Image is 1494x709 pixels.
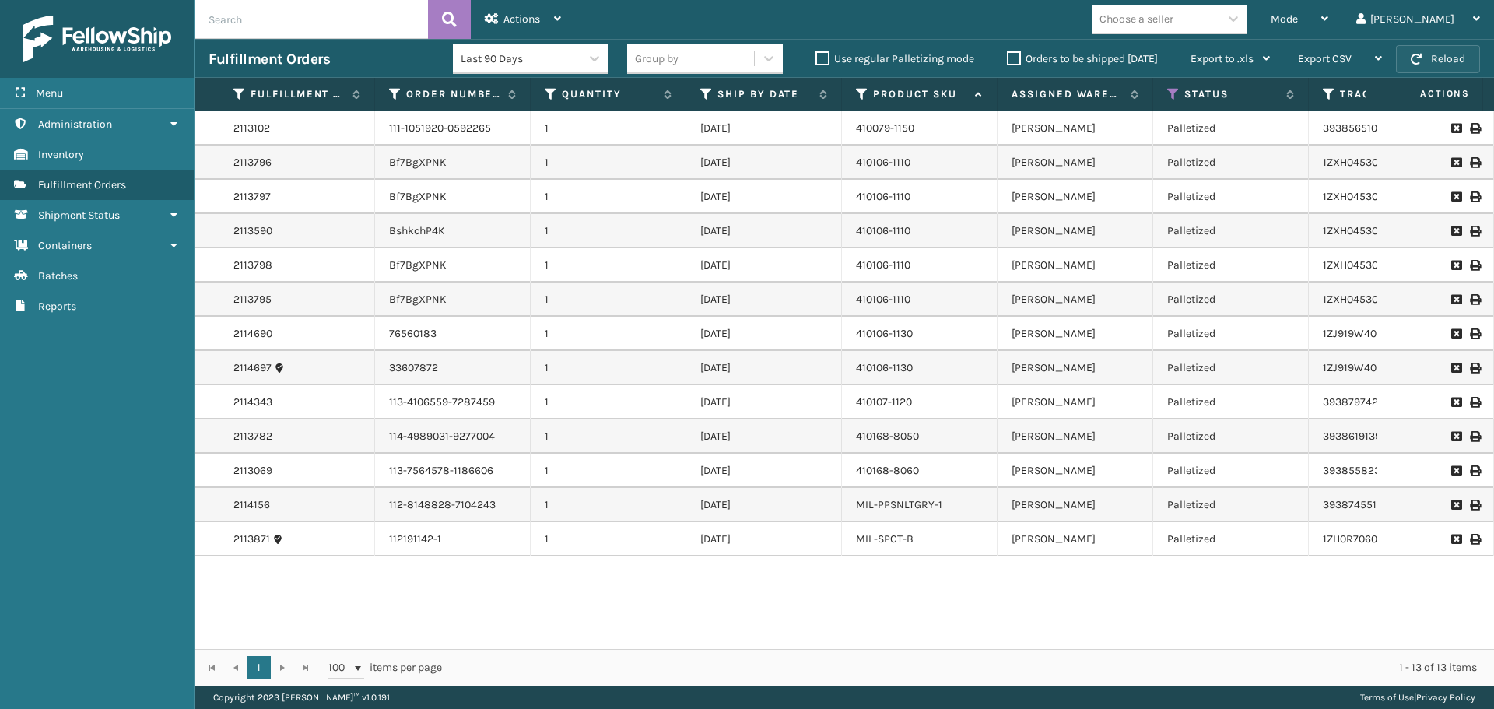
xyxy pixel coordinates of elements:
a: 393861913942 [1323,430,1394,443]
td: 1 [531,317,686,351]
i: Request to Be Cancelled [1451,363,1461,374]
td: Palletized [1153,351,1309,385]
i: Request to Be Cancelled [1451,397,1461,408]
a: 2114343 [233,395,272,410]
a: 410107-1120 [856,395,912,409]
i: Print Label [1470,465,1479,476]
td: [PERSON_NAME] [998,351,1153,385]
i: Print Label [1470,260,1479,271]
td: Bf7BgXPNK [375,146,531,180]
div: 1 - 13 of 13 items [464,660,1477,676]
td: [DATE] [686,180,842,214]
a: Terms of Use [1360,692,1414,703]
td: 113-7564578-1186606 [375,454,531,488]
i: Request to Be Cancelled [1451,157,1461,168]
i: Request to Be Cancelled [1451,465,1461,476]
a: 410106-1110 [856,190,910,203]
a: 410168-8060 [856,464,919,477]
td: 1 [531,146,686,180]
td: [PERSON_NAME] [998,146,1153,180]
a: 1ZXH04530330398859 [1323,156,1436,169]
span: Export to .xls [1191,52,1254,65]
span: items per page [328,656,442,679]
label: Fulfillment Order Id [251,87,345,101]
a: 2113797 [233,189,271,205]
td: 112191142-1 [375,522,531,556]
td: BshkchP4K [375,214,531,248]
td: [DATE] [686,454,842,488]
i: Print Label [1470,500,1479,511]
a: Privacy Policy [1416,692,1475,703]
a: 410106-1130 [856,327,913,340]
a: 1ZJ919W40308651056 [1323,327,1431,340]
td: [PERSON_NAME] [998,317,1153,351]
td: 1 [531,419,686,454]
i: Request to Be Cancelled [1451,500,1461,511]
td: [DATE] [686,146,842,180]
a: 2113795 [233,292,272,307]
label: Ship By Date [717,87,812,101]
div: Group by [635,51,679,67]
a: 1ZH0R7060317189278 [1323,532,1429,546]
span: Fulfillment Orders [38,178,126,191]
td: Palletized [1153,454,1309,488]
i: Request to Be Cancelled [1451,328,1461,339]
a: 410106-1130 [856,361,913,374]
h3: Fulfillment Orders [209,50,330,68]
div: Last 90 Days [461,51,581,67]
td: 1 [531,214,686,248]
td: [DATE] [686,488,842,522]
a: 2113069 [233,463,272,479]
td: [DATE] [686,317,842,351]
i: Print Label [1470,294,1479,305]
td: [PERSON_NAME] [998,248,1153,283]
span: Containers [38,239,92,252]
td: [PERSON_NAME] [998,214,1153,248]
td: Palletized [1153,488,1309,522]
td: 1 [531,180,686,214]
label: Use regular Palletizing mode [815,52,974,65]
i: Request to Be Cancelled [1451,534,1461,545]
td: 1 [531,385,686,419]
a: 2113782 [233,429,272,444]
i: Print Label [1470,534,1479,545]
a: 1ZXH04530339377463 [1323,190,1433,203]
td: Palletized [1153,317,1309,351]
a: 410168-8050 [856,430,919,443]
i: Print Label [1470,226,1479,237]
i: Print Label [1470,397,1479,408]
span: Actions [1371,81,1479,107]
div: Choose a seller [1099,11,1173,27]
a: 2113871 [233,532,270,547]
label: Product SKU [873,87,967,101]
td: Palletized [1153,419,1309,454]
span: Inventory [38,148,84,161]
a: 1ZXH04530387656553 [1323,224,1434,237]
td: 1 [531,351,686,385]
td: Palletized [1153,180,1309,214]
span: Shipment Status [38,209,120,222]
span: Menu [36,86,63,100]
a: 393855823750 [1323,464,1398,477]
label: Tracking Number [1340,87,1434,101]
img: logo [23,16,171,62]
a: 410106-1110 [856,156,910,169]
i: Request to Be Cancelled [1451,260,1461,271]
a: MIL-PPSNLTGRY-1 [856,498,942,511]
a: 2113798 [233,258,272,273]
i: Request to Be Cancelled [1451,123,1461,134]
span: Reports [38,300,76,313]
i: Print Label [1470,363,1479,374]
td: [DATE] [686,522,842,556]
i: Request to Be Cancelled [1451,191,1461,202]
a: 2114690 [233,326,272,342]
div: | [1360,686,1475,709]
a: 1 [247,656,271,679]
i: Print Label [1470,328,1479,339]
td: 1 [531,488,686,522]
span: Mode [1271,12,1298,26]
i: Request to Be Cancelled [1451,294,1461,305]
td: [PERSON_NAME] [998,522,1153,556]
td: [DATE] [686,111,842,146]
td: 1 [531,454,686,488]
